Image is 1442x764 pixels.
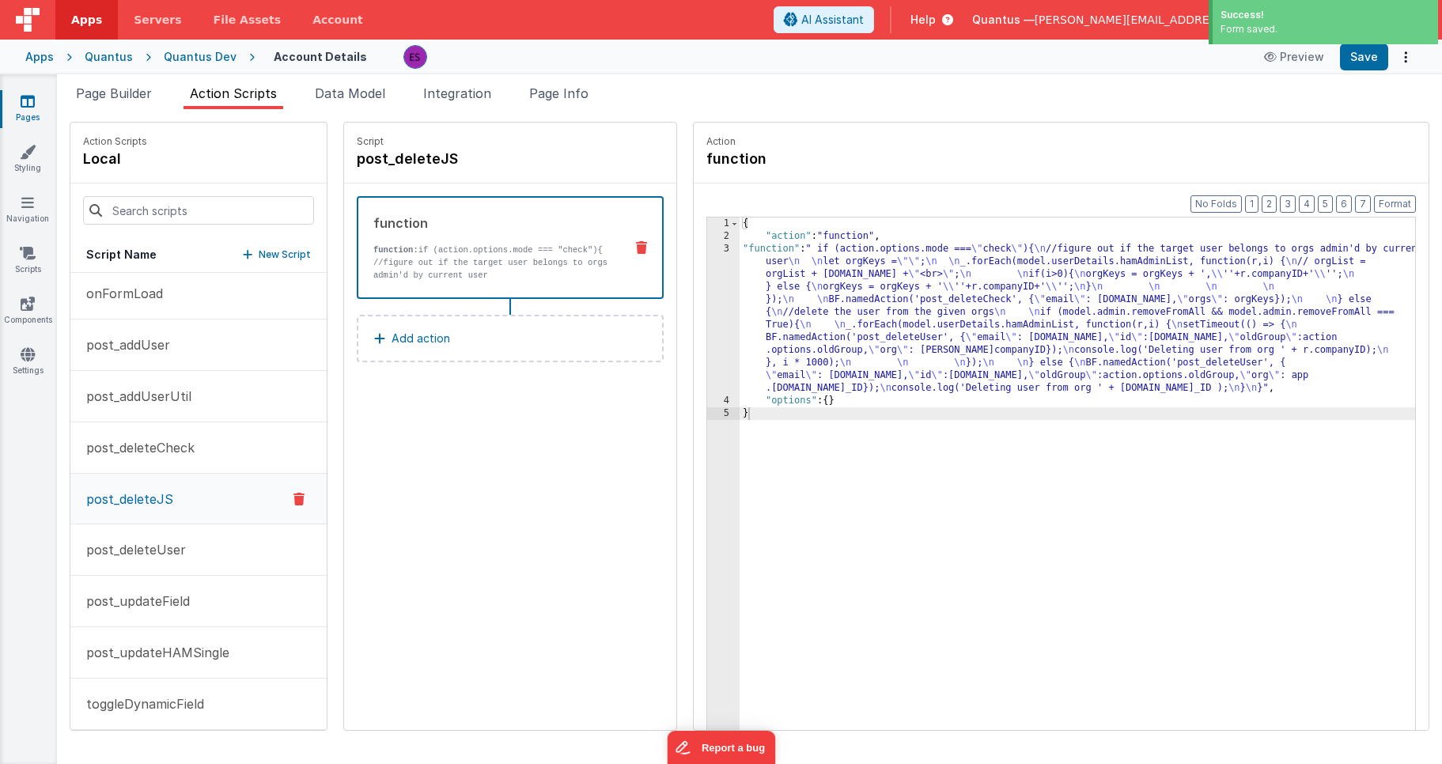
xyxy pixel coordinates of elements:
[373,214,611,233] div: function
[1299,195,1315,213] button: 4
[243,247,311,263] button: New Script
[25,49,54,65] div: Apps
[77,540,186,559] p: post_deleteUser
[1374,195,1416,213] button: Format
[70,320,327,371] button: post_addUser
[707,217,740,230] div: 1
[85,49,133,65] div: Quantus
[423,85,491,101] span: Integration
[392,329,450,348] p: Add action
[315,85,385,101] span: Data Model
[706,135,1416,148] p: Action
[134,12,181,28] span: Servers
[77,490,173,509] p: post_deleteJS
[972,12,1429,28] button: Quantus — [PERSON_NAME][EMAIL_ADDRESS][PERSON_NAME][DOMAIN_NAME]
[77,335,170,354] p: post_addUser
[76,85,152,101] span: Page Builder
[357,148,594,170] h4: post_deleteJS
[667,731,775,764] iframe: Marker.io feedback button
[83,196,314,225] input: Search scripts
[70,422,327,474] button: post_deleteCheck
[77,387,191,406] p: post_addUserUtil
[373,245,418,255] strong: function:
[77,694,204,713] p: toggleDynamicField
[1221,22,1430,36] div: Form saved.
[77,438,195,457] p: post_deleteCheck
[774,6,874,33] button: AI Assistant
[1336,195,1352,213] button: 6
[164,49,237,65] div: Quantus Dev
[707,395,740,407] div: 4
[357,315,664,362] button: Add action
[70,371,327,422] button: post_addUserUtil
[529,85,589,101] span: Page Info
[707,243,740,395] div: 3
[373,244,611,282] p: if (action.options.mode === "check"){ //figure out if the target user belongs to orgs admin'd by ...
[86,247,157,263] h5: Script Name
[1262,195,1277,213] button: 2
[1318,195,1333,213] button: 5
[77,284,163,303] p: onFormLoad
[1190,195,1242,213] button: No Folds
[910,12,936,28] span: Help
[70,268,327,320] button: onFormLoad
[1221,8,1430,22] div: Success!
[83,148,147,170] h4: local
[1395,46,1417,68] button: Options
[259,247,311,263] p: New Script
[1255,44,1334,70] button: Preview
[972,12,1035,28] span: Quantus —
[70,474,327,524] button: post_deleteJS
[707,407,740,420] div: 5
[274,51,367,62] h4: Account Details
[214,12,282,28] span: File Assets
[70,627,327,679] button: post_updateHAMSingle
[77,643,229,662] p: post_updateHAMSingle
[70,524,327,576] button: post_deleteUser
[71,12,102,28] span: Apps
[1340,43,1388,70] button: Save
[1245,195,1258,213] button: 1
[77,592,190,611] p: post_updateField
[1280,195,1296,213] button: 3
[190,85,277,101] span: Action Scripts
[70,679,327,730] button: toggleDynamicField
[1355,195,1371,213] button: 7
[70,576,327,627] button: post_updateField
[357,135,664,148] p: Script
[706,148,944,170] h4: function
[801,12,864,28] span: AI Assistant
[707,230,740,243] div: 2
[404,46,426,68] img: 2445f8d87038429357ee99e9bdfcd63a
[1035,12,1412,28] span: [PERSON_NAME][EMAIL_ADDRESS][PERSON_NAME][DOMAIN_NAME]
[83,135,147,148] p: Action Scripts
